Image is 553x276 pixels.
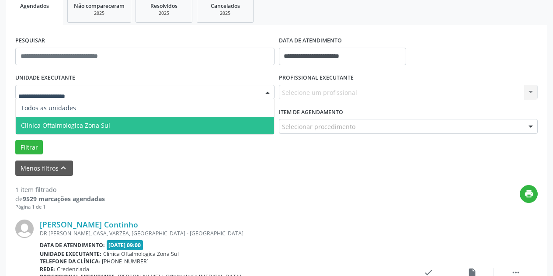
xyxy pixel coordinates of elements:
[15,194,105,203] div: de
[279,105,343,119] label: Item de agendamento
[20,2,49,10] span: Agendados
[279,34,342,48] label: DATA DE ATENDIMENTO
[103,250,179,258] span: Clinica Oftalmologica Zona Sul
[15,185,105,194] div: 1 item filtrado
[59,163,68,173] i: keyboard_arrow_up
[74,2,125,10] span: Não compareceram
[15,140,43,155] button: Filtrar
[142,10,186,17] div: 2025
[21,121,110,129] span: Clinica Oftalmologica Zona Sul
[40,241,105,249] b: Data de atendimento:
[40,230,407,237] div: DR [PERSON_NAME], CASA, VARZEA, [GEOGRAPHIC_DATA] - [GEOGRAPHIC_DATA]
[15,220,34,238] img: img
[15,161,73,176] button: Menos filtroskeyboard_arrow_up
[40,220,138,229] a: [PERSON_NAME] Continho
[15,203,105,211] div: Página 1 de 1
[15,71,75,85] label: UNIDADE EXECUTANTE
[40,250,101,258] b: Unidade executante:
[211,2,240,10] span: Cancelados
[23,195,105,203] strong: 9529 marcações agendadas
[57,266,89,273] span: Credenciada
[102,258,149,265] span: [PHONE_NUMBER]
[203,10,247,17] div: 2025
[74,10,125,17] div: 2025
[279,71,354,85] label: PROFISSIONAL EXECUTANTE
[107,240,143,250] span: [DATE] 09:00
[40,258,100,265] b: Telefone da clínica:
[282,122,355,131] span: Selecionar procedimento
[524,189,534,199] i: print
[15,34,45,48] label: PESQUISAR
[21,104,76,112] span: Todos as unidades
[40,266,55,273] b: Rede:
[150,2,177,10] span: Resolvidos
[520,185,538,203] button: print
